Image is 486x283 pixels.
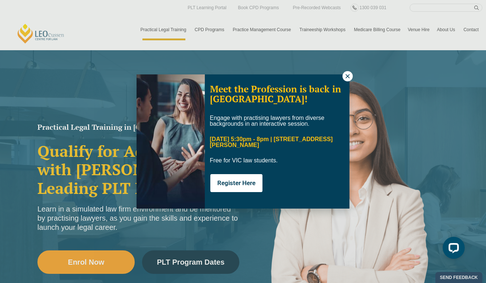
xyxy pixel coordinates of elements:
span: Meet the Profession is back in [GEOGRAPHIC_DATA]! [210,83,341,105]
span: Free for VIC law students. [210,157,278,163]
button: Close [342,71,353,81]
iframe: LiveChat chat widget [437,234,468,265]
img: Soph-popup.JPG [137,74,205,209]
span: Engage with practising lawyers from diverse backgrounds in an interactive session. [210,115,324,127]
button: Register Here [210,174,262,192]
span: [DATE] 5:30pm - 8pm | [STREET_ADDRESS][PERSON_NAME] [210,136,333,148]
